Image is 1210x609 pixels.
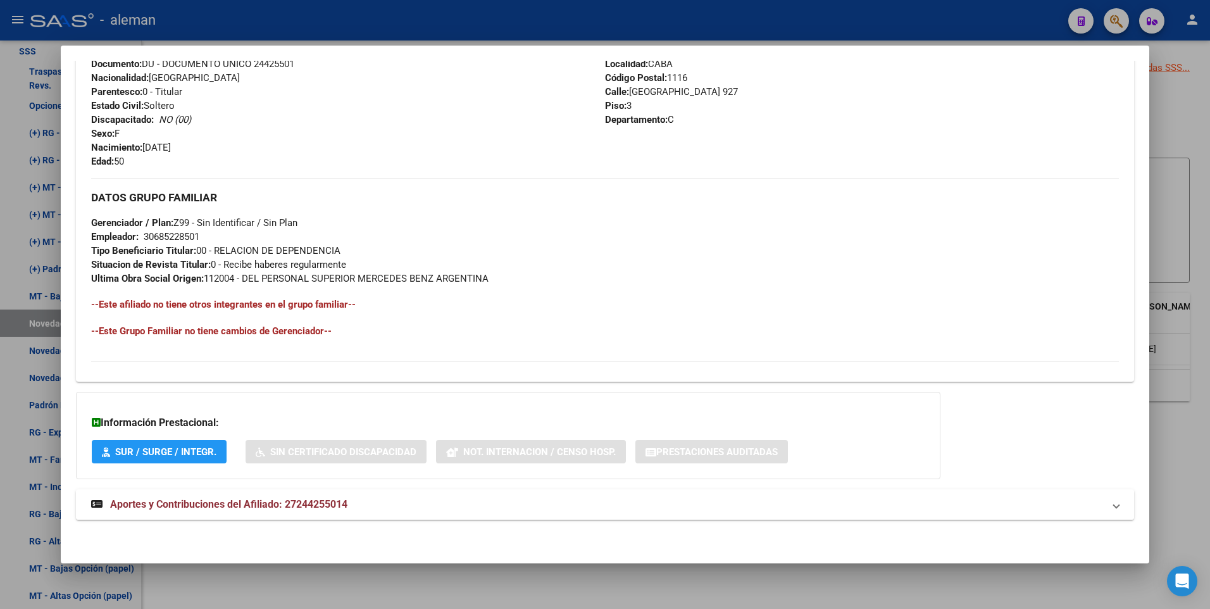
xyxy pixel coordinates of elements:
span: 0 - Titular [91,86,182,97]
span: 0 - Recibe haberes regularmente [91,259,346,270]
strong: Calle: [605,86,629,97]
span: Not. Internacion / Censo Hosp. [463,446,616,458]
span: [DATE] [91,142,171,153]
mat-expansion-panel-header: Aportes y Contribuciones del Afiliado: 27244255014 [76,489,1135,520]
span: Prestaciones Auditadas [656,446,778,458]
span: Aportes y Contribuciones del Afiliado: 27244255014 [110,498,347,510]
strong: Localidad: [605,58,648,70]
div: 30685228501 [144,230,199,244]
button: Not. Internacion / Censo Hosp. [436,440,626,463]
span: 1116 [605,72,687,84]
span: DU - DOCUMENTO UNICO 24425501 [91,58,294,70]
strong: Nacionalidad: [91,72,149,84]
strong: Ultima Obra Social Origen: [91,273,204,284]
strong: Nacimiento: [91,142,142,153]
span: 50 [91,156,124,167]
strong: Estado Civil: [91,100,144,111]
h4: --Este Grupo Familiar no tiene cambios de Gerenciador-- [91,324,1120,338]
span: C [605,114,674,125]
strong: Tipo Beneficiario Titular: [91,245,196,256]
i: NO (00) [159,114,191,125]
span: [GEOGRAPHIC_DATA] [91,72,240,84]
span: CABA [605,58,673,70]
h3: Información Prestacional: [92,415,925,430]
strong: Discapacitado: [91,114,154,125]
button: Sin Certificado Discapacidad [246,440,427,463]
strong: Parentesco: [91,86,142,97]
span: Soltero [91,100,175,111]
strong: Edad: [91,156,114,167]
span: SUR / SURGE / INTEGR. [115,446,216,458]
span: F [91,128,120,139]
span: 112004 - DEL PERSONAL SUPERIOR MERCEDES BENZ ARGENTINA [91,273,489,284]
button: SUR / SURGE / INTEGR. [92,440,227,463]
h3: DATOS GRUPO FAMILIAR [91,191,1120,204]
span: Z99 - Sin Identificar / Sin Plan [91,217,297,229]
strong: Piso: [605,100,627,111]
span: 00 - RELACION DE DEPENDENCIA [91,245,340,256]
strong: Documento: [91,58,142,70]
h4: --Este afiliado no tiene otros integrantes en el grupo familiar-- [91,298,1120,311]
strong: Situacion de Revista Titular: [91,259,211,270]
strong: Empleador: [91,231,139,242]
strong: Gerenciador / Plan: [91,217,173,229]
span: 3 [605,100,632,111]
div: Open Intercom Messenger [1167,566,1197,596]
span: Sin Certificado Discapacidad [270,446,416,458]
strong: Sexo: [91,128,115,139]
span: [GEOGRAPHIC_DATA] 927 [605,86,738,97]
strong: Código Postal: [605,72,667,84]
strong: Departamento: [605,114,668,125]
button: Prestaciones Auditadas [635,440,788,463]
